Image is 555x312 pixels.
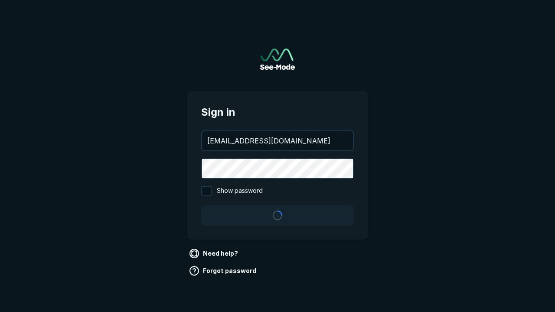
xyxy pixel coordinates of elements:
input: your@email.com [202,131,353,150]
a: Need help? [187,247,242,260]
span: Sign in [201,104,354,120]
a: Forgot password [187,264,260,278]
span: Show password [217,186,263,196]
a: Go to sign in [260,49,295,70]
img: See-Mode Logo [260,49,295,70]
